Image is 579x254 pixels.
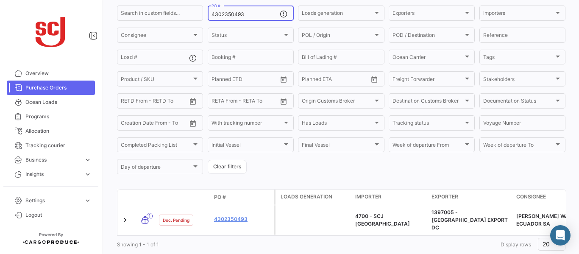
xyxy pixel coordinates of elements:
span: Week of departure From [392,143,463,149]
datatable-header-cell: Transport mode [134,194,156,201]
span: Destination Customs Broker [392,99,463,105]
a: Tracking courier [7,138,95,153]
button: Open calendar [187,95,199,108]
a: Ocean Loads [7,95,95,109]
input: From [121,99,133,105]
button: Open calendar [277,73,290,86]
span: Freight Forwarder [392,77,463,83]
input: From [212,77,223,83]
a: Programs [7,109,95,124]
a: Purchase Orders [7,81,95,95]
span: Documentation Status [483,99,554,105]
span: POD / Destination [392,33,463,39]
span: Purchase Orders [25,84,92,92]
span: POL / Origin [302,33,373,39]
button: Open calendar [368,73,381,86]
span: Has Loads [302,121,373,127]
span: 1397005 - TOLUCA EXPORT DC [431,209,508,231]
input: From [302,77,314,83]
span: Consignee [516,193,546,201]
datatable-header-cell: Loads generation [276,190,352,205]
span: Origin Customs Broker [302,99,373,105]
span: With tracking number [212,121,282,127]
span: expand_more [84,156,92,164]
span: Tracking courier [25,142,92,149]
span: Programs [25,113,92,120]
span: Tracking status [392,121,463,127]
input: From [212,99,223,105]
span: Day of departure [121,165,192,171]
span: Loads generation [302,11,373,17]
span: Consignee [121,33,192,39]
input: To [139,121,170,127]
span: Tags [483,56,554,61]
span: Product / SKU [121,77,192,83]
span: Insights [25,170,81,178]
span: Completed Packing List [121,143,192,149]
datatable-header-cell: Exporter [428,190,513,205]
span: Importer [355,193,381,201]
span: Settings [25,197,81,204]
button: Open calendar [277,95,290,108]
button: Clear filters [208,160,247,174]
input: To [139,99,170,105]
input: To [229,99,261,105]
input: From [121,121,133,127]
a: 4302350493 [214,215,271,223]
span: Allocation [25,127,92,135]
span: Week of departure To [483,143,554,149]
div: Abrir Intercom Messenger [550,225,571,246]
span: Ocean Loads [25,98,92,106]
span: Final Vessel [302,143,373,149]
a: Carbon Footprint [7,181,95,196]
span: Status [212,33,282,39]
span: Exporters [392,11,463,17]
datatable-header-cell: Importer [352,190,428,205]
a: Allocation [7,124,95,138]
span: Initial Vessel [212,143,282,149]
span: 4700 - SCJ Ecuador [355,213,410,227]
span: Logout [25,211,92,219]
a: Expand/Collapse Row [121,216,129,224]
span: Ocean Carrier [392,56,463,61]
span: Doc. Pending [163,217,189,223]
input: To [320,77,351,83]
button: Open calendar [187,117,199,130]
span: 1 [147,213,153,219]
span: Display rows [501,241,531,248]
span: Importers [483,11,554,17]
span: Showing 1 - 1 of 1 [117,241,159,248]
span: Loads generation [281,193,332,201]
span: Business [25,156,81,164]
span: PO # [214,193,226,201]
input: To [229,77,261,83]
span: Exporter [431,193,458,201]
span: expand_more [84,170,92,178]
datatable-header-cell: Doc. Status [156,194,211,201]
span: Overview [25,70,92,77]
datatable-header-cell: PO # [211,190,274,204]
a: Overview [7,66,95,81]
span: 20 [543,240,550,248]
span: Stakeholders [483,77,554,83]
span: expand_more [84,197,92,204]
img: scj_logo1.svg [30,10,72,53]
